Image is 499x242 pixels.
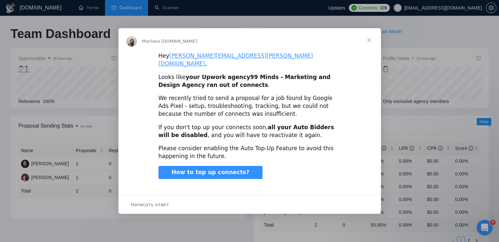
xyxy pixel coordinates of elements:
div: Looks like . [158,73,341,89]
b: your Upwork agency [186,74,250,80]
span: Mariia [142,39,155,44]
div: Please consider enabling the Auto Top-Up Feature to avoid this happening in the future. [158,145,341,160]
span: Написать ответ [131,200,169,209]
span: How to top up connects? [172,169,249,175]
img: Profile image for Mariia [126,36,137,47]
div: Открыть разговор и ответить [118,195,381,214]
div: We recently tried to send a proposal for a job found by Google Ads Pixel - setup, troubleshooting... [158,94,341,118]
span: из [DOMAIN_NAME] [155,39,197,44]
a: [PERSON_NAME][EMAIL_ADDRESS][PERSON_NAME][DOMAIN_NAME] [158,52,313,67]
div: Hey , [158,52,341,68]
b: all [268,124,275,131]
span: Закрыть [357,28,381,52]
div: If you don't top up your connects soon, , and you will have to reactivate it again. [158,124,341,139]
a: How to top up connects? [158,166,262,179]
